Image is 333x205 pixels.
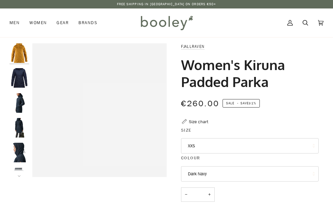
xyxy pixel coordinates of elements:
span: Save [223,99,260,108]
a: Fjallraven [181,44,205,49]
button: − [181,187,191,201]
div: Size chart [189,118,208,125]
img: Fjallraven Women's Kiruna Padded Parka - Booley Galway [9,118,29,138]
span: €260.00 [181,98,219,109]
a: Men [9,8,25,37]
button: + [204,187,215,201]
img: Fjallraven Women's Kiruna Padded Parka - Booley Galway [9,143,29,162]
img: Fjallraven Women's Kiruna Padded Parka Dark Navy - Booley Galway [9,68,29,88]
span: Colour [181,155,200,161]
span: Brands [78,20,97,26]
div: Fjallraven Women's Kiruna Padded Parka Acorn - Booley Galway [32,43,167,177]
img: Fjallraven Women's Kiruna Padded Parka - Booley Galway [9,93,29,113]
h1: Women's Kiruna Padded Parka [181,56,314,90]
a: Gear [52,8,74,37]
em: • [235,101,241,106]
span: Women [29,20,47,26]
img: Fjallraven Women's Kiruna Padded Parka Acorn - Booley Galway [9,43,29,63]
a: Women [25,8,52,37]
p: Free Shipping in [GEOGRAPHIC_DATA] on Orders €50+ [117,2,216,7]
span: Gear [57,20,69,26]
button: XXS [181,138,319,154]
a: Brands [74,8,102,37]
span: Sale [226,101,234,106]
button: Dark Navy [181,166,319,182]
span: Size [181,127,191,134]
span: 31% [249,101,256,106]
img: Booley [138,13,195,32]
span: Men [9,20,20,26]
input: Quantity [181,187,215,201]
